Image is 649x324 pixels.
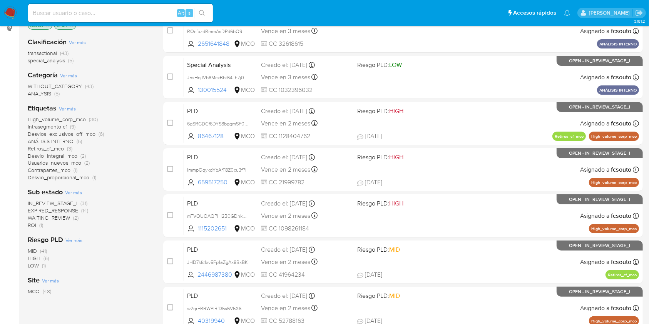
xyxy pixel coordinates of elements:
[194,8,210,18] button: search-icon
[513,9,556,17] span: Accesos rápidos
[589,9,632,17] p: felipe.cayon@mercadolibre.com
[564,10,570,16] a: Notificaciones
[634,18,645,24] span: 3.161.2
[188,9,191,17] span: s
[178,9,184,17] span: Alt
[635,9,643,17] a: Salir
[28,8,213,18] input: Buscar usuario o caso...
